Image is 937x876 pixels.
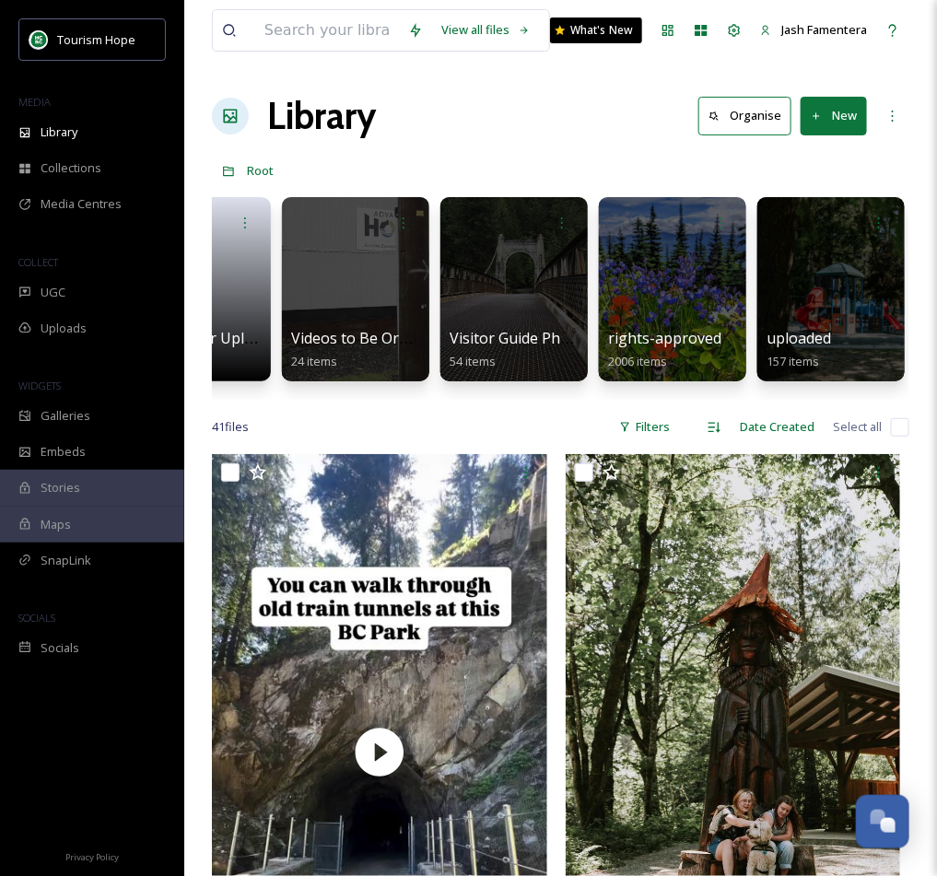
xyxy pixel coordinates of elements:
span: Collections [41,159,101,177]
a: uploaded157 items [767,330,831,369]
a: Root [247,159,274,181]
a: Library [267,88,376,144]
span: Media Centres [41,195,122,213]
a: Privacy Policy [65,845,119,867]
input: Search your library [255,10,399,51]
span: Jash Famentera [781,21,867,38]
span: Privacy Policy [65,851,119,863]
span: Videos to Be Organized [291,328,453,348]
a: View all files [432,12,540,48]
span: uploaded [767,328,831,348]
span: Socials [41,639,79,657]
span: rights-approved [608,328,721,348]
a: Videos to Be Organized24 items [291,330,453,369]
span: SnapLink [41,552,91,569]
span: 54 items [450,353,496,369]
span: COLLECT [18,255,58,269]
span: Stories [41,479,80,496]
a: Organise [698,97,801,134]
span: Visitor Guide Photos [450,328,591,348]
a: What's New [550,18,642,43]
button: New [801,97,867,134]
span: Library [41,123,77,141]
a: Visitor Guide Photos54 items [450,330,591,369]
span: Root [247,162,274,179]
div: Filters [610,409,679,445]
div: Date Created [731,409,824,445]
span: Uploads [41,320,87,337]
a: Jash Famentera [751,12,876,48]
img: logo.png [29,30,48,49]
span: WIDGETS [18,379,61,392]
span: Embeds [41,443,86,461]
span: Tourism Hope [57,31,135,48]
span: UGC [41,284,65,301]
span: MEDIA [18,95,51,109]
span: 24 items [291,353,337,369]
a: rights-approved2006 items [608,330,721,369]
span: 157 items [767,353,819,369]
button: Open Chat [856,795,909,848]
span: Select all [833,418,882,436]
span: 2006 items [608,353,667,369]
span: SOCIALS [18,611,55,625]
button: Organise [698,97,791,134]
span: Maps [41,516,71,533]
span: 41 file s [212,418,249,436]
span: Galleries [41,407,90,425]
